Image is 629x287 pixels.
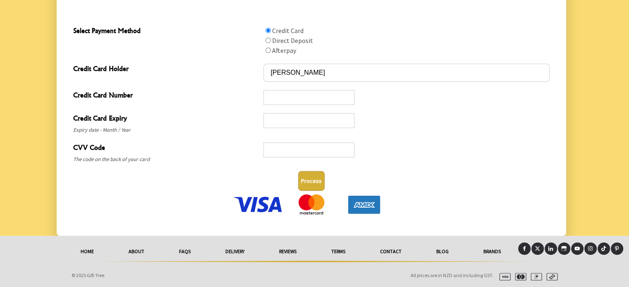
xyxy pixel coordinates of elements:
[73,113,260,125] span: Credit Card Expiry
[571,242,584,255] a: Youtube
[111,242,162,261] a: About
[496,273,511,280] img: visa.svg
[584,242,597,255] a: Instagram
[285,194,337,215] img: We Accept MasterCard
[263,64,549,82] input: Credit Card Holder
[267,146,351,154] iframe: Secure CVC input frame
[73,90,260,102] span: Credit Card Number
[232,194,284,215] img: We Accept Visa
[466,242,518,261] a: Brands
[543,273,558,280] img: afterpay.svg
[262,242,314,261] a: reviews
[265,28,271,33] input: Select Payment Method
[363,242,419,261] a: Contact
[73,64,260,76] span: Credit Card Holder
[265,38,271,43] input: Select Payment Method
[208,242,262,261] a: delivery
[63,242,111,261] a: HOME
[265,47,271,53] input: Select Payment Method
[73,26,260,38] span: Select Payment Method
[73,125,260,135] span: Expiry date - Month / Year
[272,26,304,35] label: Credit Card
[272,46,296,55] label: Afterpay
[527,273,542,280] img: paypal.svg
[162,242,208,261] a: FAQs
[598,242,610,255] a: Tiktok
[267,94,351,102] iframe: Secure card number input frame
[531,242,544,255] a: X (Twitter)
[411,272,493,278] span: All prices are in NZD and including GST.
[611,242,623,255] a: Pinterest
[73,154,260,164] span: The code on the back of your card
[545,242,557,255] a: LinkedIn
[419,242,466,261] a: Blog
[72,272,105,278] span: © 2025 Gift Tree.
[512,273,526,280] img: mastercard.svg
[267,117,351,125] iframe: Secure expiration date input frame
[314,242,363,261] a: Terms
[272,36,313,45] label: Direct Deposit
[73,142,260,154] span: CVV Code
[518,242,531,255] a: Facebook
[298,171,325,191] button: Process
